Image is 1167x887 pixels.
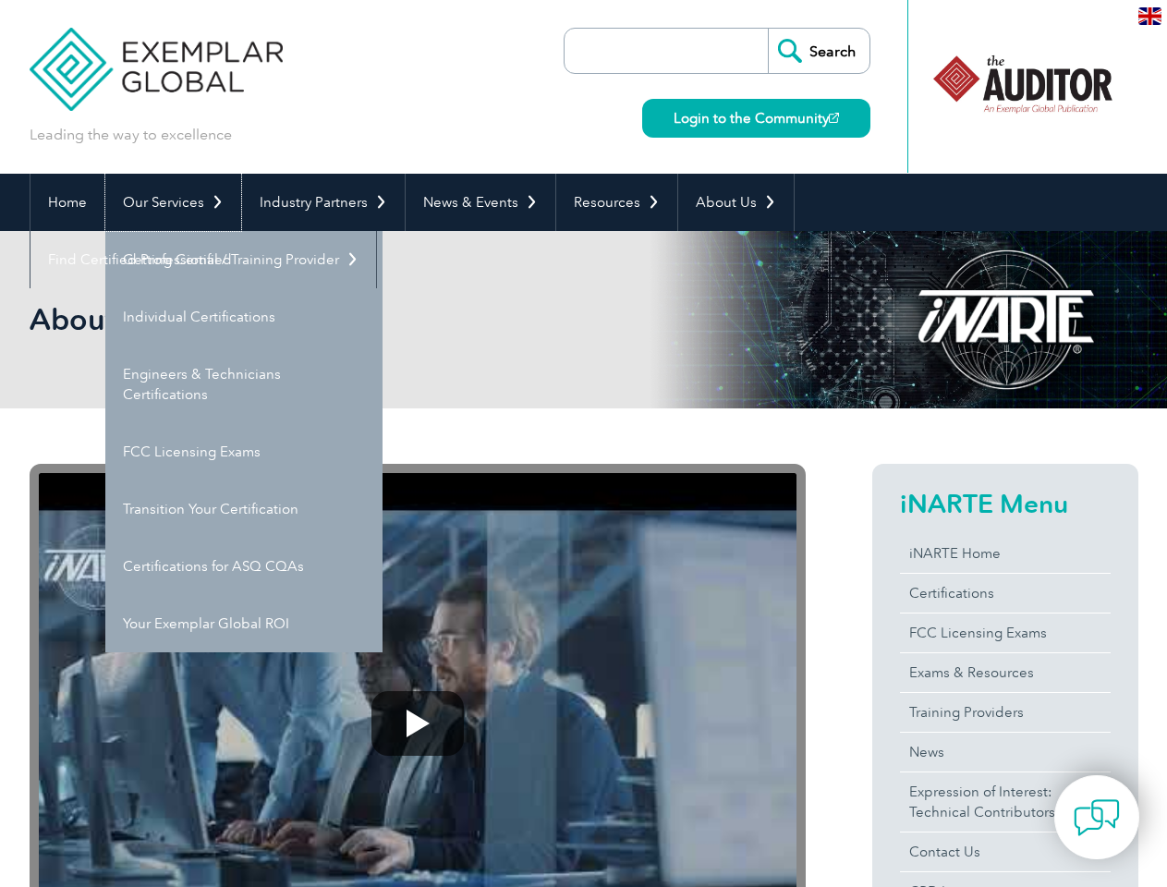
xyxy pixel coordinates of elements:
[900,534,1111,573] a: iNARTE Home
[1138,7,1161,25] img: en
[900,614,1111,652] a: FCC Licensing Exams
[556,174,677,231] a: Resources
[900,693,1111,732] a: Training Providers
[900,653,1111,692] a: Exams & Resources
[900,733,1111,772] a: News
[1074,795,1120,841] img: contact-chat.png
[105,423,383,480] a: FCC Licensing Exams
[105,346,383,423] a: Engineers & Technicians Certifications
[900,574,1111,613] a: Certifications
[900,832,1111,871] a: Contact Us
[678,174,794,231] a: About Us
[642,99,870,138] a: Login to the Community
[829,113,839,123] img: open_square.png
[406,174,555,231] a: News & Events
[768,29,869,73] input: Search
[105,288,383,346] a: Individual Certifications
[105,595,383,652] a: Your Exemplar Global ROI
[242,174,405,231] a: Industry Partners
[105,174,241,231] a: Our Services
[30,231,376,288] a: Find Certified Professional / Training Provider
[900,772,1111,832] a: Expression of Interest:Technical Contributors
[30,174,104,231] a: Home
[900,489,1111,518] h2: iNARTE Menu
[30,305,806,334] h2: About iNARTE
[105,538,383,595] a: Certifications for ASQ CQAs
[105,480,383,538] a: Transition Your Certification
[30,125,232,145] p: Leading the way to excellence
